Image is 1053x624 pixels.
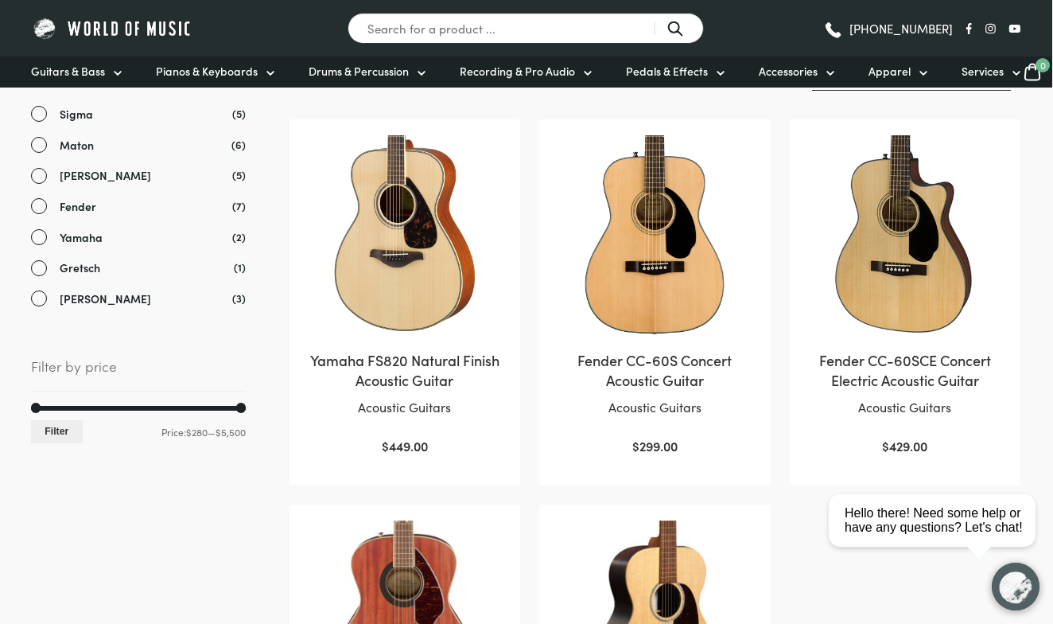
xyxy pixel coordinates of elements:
[806,135,1005,457] a: Fender CC-60SCE Concert Electric Acoustic GuitarAcoustic Guitars $429.00
[382,437,428,454] bdi: 449.00
[232,166,246,183] span: (5)
[555,135,754,334] img: Fender CC-60S Concert Acoustic Guitar
[882,437,889,454] span: $
[305,397,504,418] p: Acoustic Guitars
[31,420,246,443] div: Price: —
[309,63,409,80] span: Drums & Percussion
[348,13,704,44] input: Search for a product ...
[232,197,246,214] span: (7)
[382,437,389,454] span: $
[60,136,94,154] span: Maton
[60,197,96,216] span: Fender
[632,437,678,454] bdi: 299.00
[759,63,818,80] span: Accessories
[1036,58,1050,72] span: 0
[232,228,246,245] span: (2)
[823,17,953,41] a: [PHONE_NUMBER]
[234,259,246,275] span: (1)
[305,135,504,334] img: Yamaha FS820 natural Body
[555,397,754,418] p: Acoustic Guitars
[31,16,194,41] img: World of Music
[31,290,246,308] a: [PERSON_NAME]
[882,437,927,454] bdi: 429.00
[31,63,105,80] span: Guitars & Bass
[849,22,953,34] span: [PHONE_NUMBER]
[31,355,246,392] span: Filter by price
[60,290,151,308] span: [PERSON_NAME]
[31,166,246,185] a: [PERSON_NAME]
[626,63,708,80] span: Pedals & Effects
[31,54,246,308] div: Brand
[31,259,246,277] a: Gretsch
[232,105,246,122] span: (5)
[31,197,246,216] a: Fender
[555,135,754,457] a: Fender CC-60S Concert Acoustic GuitarAcoustic Guitars $299.00
[31,105,246,123] a: Sigma
[60,105,93,123] span: Sigma
[186,425,208,439] span: $280
[806,397,1005,418] p: Acoustic Guitars
[555,350,754,390] h2: Fender CC-60S Concert Acoustic Guitar
[216,425,246,439] span: $5,500
[232,290,246,306] span: (3)
[962,63,1004,80] span: Services
[31,228,246,247] a: Yamaha
[31,420,83,443] button: Filter
[460,63,575,80] span: Recording & Pro Audio
[60,166,151,185] span: [PERSON_NAME]
[806,350,1005,390] h2: Fender CC-60SCE Concert Electric Acoustic Guitar
[156,63,258,80] span: Pianos & Keyboards
[632,437,639,454] span: $
[31,136,246,154] a: Maton
[231,136,246,153] span: (6)
[806,135,1005,335] img: Fender CC-60SCE Concert Electric Acoustic Guitar
[60,259,100,277] span: Gretsch
[305,350,504,390] h2: Yamaha FS820 Natural Finish Acoustic Guitar
[868,63,911,80] span: Apparel
[305,135,504,457] a: Yamaha FS820 Natural Finish Acoustic GuitarAcoustic Guitars $449.00
[822,449,1053,624] iframe: Chat with our support team
[60,228,103,247] span: Yamaha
